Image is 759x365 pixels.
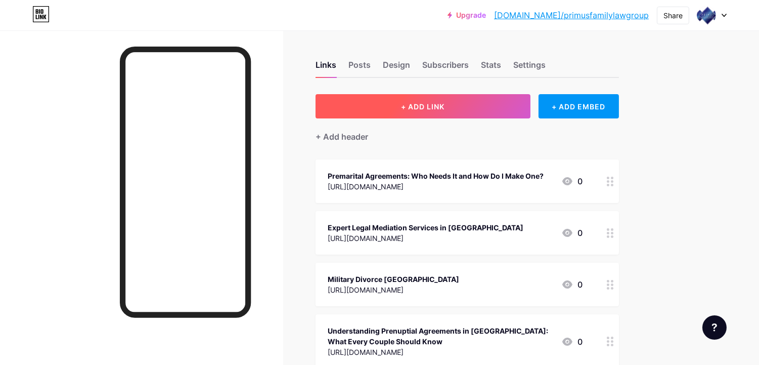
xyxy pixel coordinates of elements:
[348,59,371,77] div: Posts
[494,9,649,21] a: [DOMAIN_NAME]/primusfamilylawgroup
[561,336,583,348] div: 0
[316,94,530,118] button: + ADD LINK
[561,175,583,187] div: 0
[328,181,544,192] div: [URL][DOMAIN_NAME]
[539,94,619,118] div: + ADD EMBED
[328,222,523,233] div: Expert Legal Mediation Services in [GEOGRAPHIC_DATA]
[112,60,170,66] div: Keywords by Traffic
[383,59,410,77] div: Design
[28,16,50,24] div: v 4.0.25
[401,102,444,111] span: + ADD LINK
[328,233,523,244] div: [URL][DOMAIN_NAME]
[101,59,109,67] img: tab_keywords_by_traffic_grey.svg
[316,131,368,143] div: + Add header
[481,59,501,77] div: Stats
[328,171,544,181] div: Premarital Agreements: Who Needs It and How Do I Make One?
[27,59,35,67] img: tab_domain_overview_orange.svg
[697,6,716,25] img: primusfamilylawgroup
[663,10,683,21] div: Share
[561,227,583,239] div: 0
[328,274,459,285] div: Military Divorce [GEOGRAPHIC_DATA]
[328,326,553,347] div: Understanding Prenuptial Agreements in [GEOGRAPHIC_DATA]: What Every Couple Should Know
[513,59,546,77] div: Settings
[38,60,91,66] div: Domain Overview
[16,26,24,34] img: website_grey.svg
[316,59,336,77] div: Links
[561,278,583,291] div: 0
[328,285,459,295] div: [URL][DOMAIN_NAME]
[448,11,486,19] a: Upgrade
[16,16,24,24] img: logo_orange.svg
[26,26,111,34] div: Domain: [DOMAIN_NAME]
[328,347,553,357] div: [URL][DOMAIN_NAME]
[422,59,469,77] div: Subscribers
